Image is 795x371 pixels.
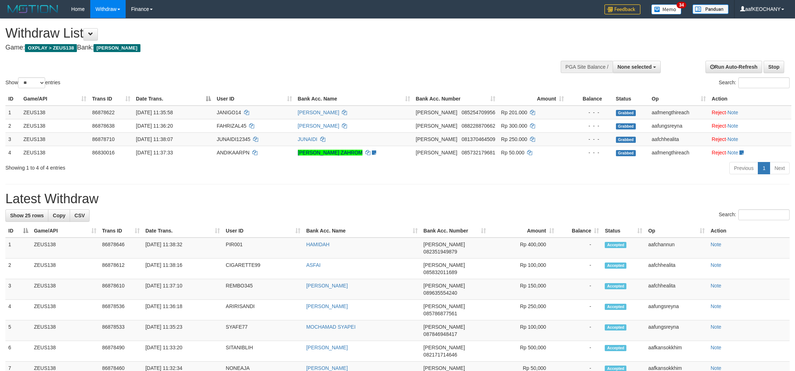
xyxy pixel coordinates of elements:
[5,209,48,222] a: Show 25 rows
[99,300,143,320] td: 86878536
[136,136,173,142] span: [DATE] 11:38:07
[99,238,143,259] td: 86878646
[74,213,85,218] span: CSV
[143,238,223,259] td: [DATE] 11:38:32
[557,224,602,238] th: Balance: activate to sort column ascending
[423,324,465,330] span: [PERSON_NAME]
[306,283,348,289] a: [PERSON_NAME]
[31,320,99,341] td: ZEUS138
[727,136,738,142] a: Note
[136,123,173,129] span: [DATE] 11:36:20
[649,132,709,146] td: aafchhealita
[92,123,114,129] span: 86878638
[306,365,348,371] a: [PERSON_NAME]
[5,224,31,238] th: ID: activate to sort column descending
[298,110,339,115] a: [PERSON_NAME]
[708,224,790,238] th: Action
[143,320,223,341] td: [DATE] 11:35:23
[645,224,708,238] th: Op: activate to sort column ascending
[421,224,489,238] th: Bank Acc. Number: activate to sort column ascending
[5,320,31,341] td: 5
[645,238,708,259] td: aafchannun
[143,224,223,238] th: Date Trans.: activate to sort column ascending
[223,279,303,300] td: REMBO345
[711,365,721,371] a: Note
[223,341,303,362] td: SITANIBLIH
[10,213,44,218] span: Show 25 rows
[711,242,721,247] a: Note
[295,92,413,106] th: Bank Acc. Name: activate to sort column ascending
[645,279,708,300] td: aafchhealita
[557,341,602,362] td: -
[143,341,223,362] td: [DATE] 11:33:20
[489,259,557,279] td: Rp 100,000
[645,341,708,362] td: aafkansokkhim
[413,92,498,106] th: Bank Acc. Number: activate to sort column ascending
[501,110,527,115] span: Rp 201.000
[423,331,457,337] span: Copy 087846948417 to clipboard
[489,320,557,341] td: Rp 100,000
[758,162,770,174] a: 1
[501,150,525,155] span: Rp 50.000
[423,345,465,350] span: [PERSON_NAME]
[136,110,173,115] span: [DATE] 11:35:58
[31,279,99,300] td: ZEUS138
[53,213,65,218] span: Copy
[729,162,758,174] a: Previous
[92,110,114,115] span: 86878622
[712,136,726,142] a: Reject
[416,136,457,142] span: [PERSON_NAME]
[605,324,626,331] span: Accepted
[649,119,709,132] td: aafungsreyna
[711,345,721,350] a: Note
[605,283,626,289] span: Accepted
[605,263,626,269] span: Accepted
[18,77,45,88] select: Showentries
[48,209,70,222] a: Copy
[5,279,31,300] td: 3
[306,303,348,309] a: [PERSON_NAME]
[461,136,495,142] span: Copy 081370464509 to clipboard
[5,106,21,119] td: 1
[645,259,708,279] td: aafchhealita
[651,4,682,14] img: Button%20Memo.svg
[489,238,557,259] td: Rp 400,000
[223,238,303,259] td: PIR001
[770,162,790,174] a: Next
[570,122,610,129] div: - - -
[223,224,303,238] th: User ID: activate to sort column ascending
[92,136,114,142] span: 86878710
[570,149,610,156] div: - - -
[136,150,173,155] span: [DATE] 11:37:33
[711,283,721,289] a: Note
[617,64,652,70] span: None selected
[649,92,709,106] th: Op: activate to sort column ascending
[5,300,31,320] td: 4
[5,146,21,159] td: 4
[92,150,114,155] span: 86830016
[5,4,60,14] img: MOTION_logo.png
[461,123,495,129] span: Copy 088228870662 to clipboard
[489,341,557,362] td: Rp 500,000
[461,150,495,155] span: Copy 085732179681 to clipboard
[570,109,610,116] div: - - -
[298,150,363,155] a: [PERSON_NAME] ZAHROM
[5,161,326,171] div: Showing 1 to 4 of 4 entries
[423,303,465,309] span: [PERSON_NAME]
[70,209,90,222] a: CSV
[616,110,636,116] span: Grabbed
[557,279,602,300] td: -
[217,110,241,115] span: JANIGO14
[561,61,613,73] div: PGA Site Balance /
[5,341,31,362] td: 6
[709,132,791,146] td: ·
[5,238,31,259] td: 1
[677,2,686,8] span: 34
[423,283,465,289] span: [PERSON_NAME]
[31,224,99,238] th: Game/API: activate to sort column ascending
[602,224,645,238] th: Status: activate to sort column ascending
[489,300,557,320] td: Rp 250,000
[5,77,60,88] label: Show entries
[306,262,321,268] a: ASFAI
[719,209,790,220] label: Search:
